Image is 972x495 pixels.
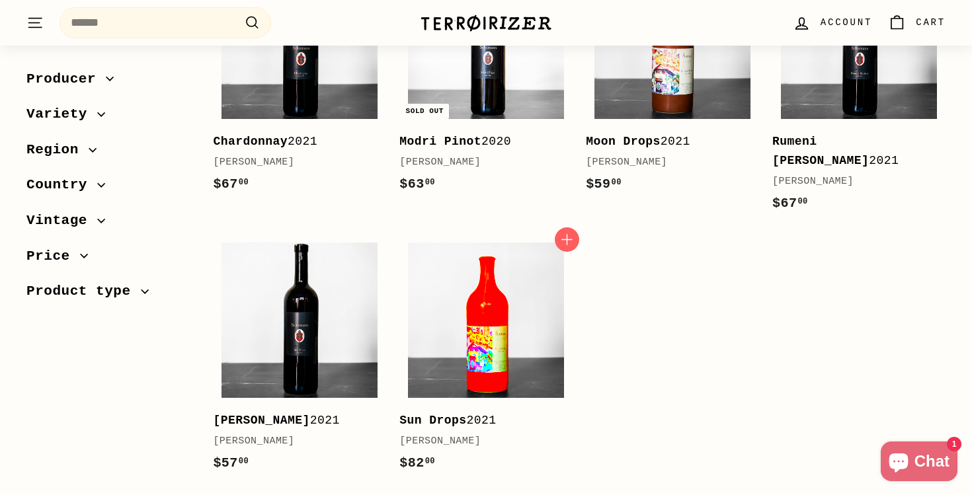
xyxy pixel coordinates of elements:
sup: 00 [425,457,435,466]
div: 2021 [213,411,373,430]
button: Price [26,242,192,278]
span: Variety [26,104,97,126]
b: Chardonnay [213,135,288,148]
div: 2021 [772,132,932,171]
span: $82 [399,455,435,471]
span: $67 [213,176,249,192]
b: [PERSON_NAME] [213,414,309,427]
div: [PERSON_NAME] [399,434,559,449]
div: 2021 [213,132,373,151]
span: Region [26,139,89,161]
span: Country [26,174,97,197]
button: Producer [26,65,192,100]
a: Account [785,3,880,42]
div: 2020 [399,132,559,151]
inbox-online-store-chat: Shopify online store chat [877,441,961,484]
button: Region [26,135,192,171]
a: Sun Drops2021[PERSON_NAME] [399,234,573,488]
sup: 00 [239,457,249,466]
b: Sun Drops [399,414,466,427]
div: Sold out [401,104,449,119]
a: Cart [880,3,953,42]
div: [PERSON_NAME] [772,174,932,190]
div: 2021 [399,411,559,430]
span: $59 [586,176,622,192]
button: Variety [26,100,192,136]
sup: 00 [612,178,622,187]
b: Moon Drops [586,135,661,148]
span: Cart [916,15,946,30]
span: $63 [399,176,435,192]
sup: 00 [239,178,249,187]
span: Price [26,245,80,268]
button: Country [26,171,192,207]
div: [PERSON_NAME] [213,434,373,449]
span: Producer [26,68,106,91]
span: $57 [213,455,249,471]
div: [PERSON_NAME] [213,155,373,171]
span: Vintage [26,209,97,232]
div: 2021 [586,132,746,151]
button: Vintage [26,206,192,242]
div: [PERSON_NAME] [586,155,746,171]
sup: 00 [797,197,807,206]
span: Product type [26,281,141,303]
a: [PERSON_NAME]2021[PERSON_NAME] [213,234,386,488]
button: Product type [26,278,192,313]
b: Modri Pinot [399,135,481,148]
span: Account [821,15,872,30]
span: $67 [772,196,808,211]
b: Rumeni [PERSON_NAME] [772,135,869,167]
div: [PERSON_NAME] [399,155,559,171]
sup: 00 [425,178,435,187]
